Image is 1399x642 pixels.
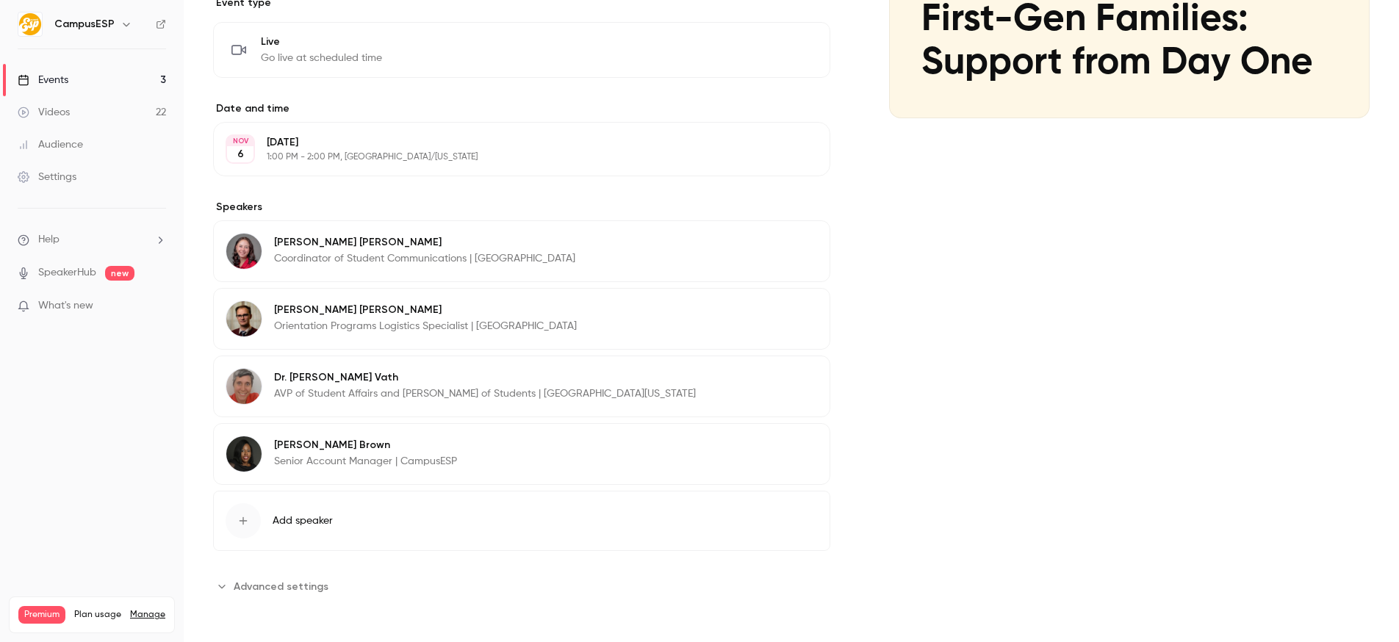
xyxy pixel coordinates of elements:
span: Plan usage [74,609,121,621]
h6: CampusESP [54,17,115,32]
img: Tawanna Brown [226,436,262,472]
a: SpeakerHub [38,265,96,281]
div: Audience [18,137,83,152]
label: Speakers [213,200,830,214]
button: Advanced settings [213,574,337,598]
p: Dr. [PERSON_NAME] Vath [274,370,696,385]
img: Kelsey Nyman [226,234,262,269]
section: Advanced settings [213,574,830,598]
p: 6 [237,147,244,162]
span: Go live at scheduled time [261,51,382,65]
span: Add speaker [273,513,333,528]
p: Orientation Programs Logistics Specialist | [GEOGRAPHIC_DATA] [274,319,577,333]
span: Help [38,232,60,248]
p: [PERSON_NAME] [PERSON_NAME] [274,303,577,317]
div: NOV [227,136,253,146]
div: Kyle Cashin[PERSON_NAME] [PERSON_NAME]Orientation Programs Logistics Specialist | [GEOGRAPHIC_DATA] [213,288,830,350]
div: Kelsey Nyman[PERSON_NAME] [PERSON_NAME]Coordinator of Student Communications | [GEOGRAPHIC_DATA] [213,220,830,282]
div: Tawanna Brown[PERSON_NAME] BrownSenior Account Manager | CampusESP [213,423,830,485]
p: [PERSON_NAME] Brown [274,438,457,452]
div: Dr. Carrie VathDr. [PERSON_NAME] VathAVP of Student Affairs and [PERSON_NAME] of Students | [GEOG... [213,356,830,417]
img: Dr. Carrie Vath [226,369,262,404]
a: Manage [130,609,165,621]
span: Live [261,35,382,49]
span: What's new [38,298,93,314]
button: Add speaker [213,491,830,551]
p: 1:00 PM - 2:00 PM, [GEOGRAPHIC_DATA]/[US_STATE] [267,151,752,163]
img: Kyle Cashin [226,301,262,336]
div: Settings [18,170,76,184]
p: AVP of Student Affairs and [PERSON_NAME] of Students | [GEOGRAPHIC_DATA][US_STATE] [274,386,696,401]
label: Date and time [213,101,830,116]
span: new [105,266,134,281]
p: [DATE] [267,135,752,150]
p: Senior Account Manager | CampusESP [274,454,457,469]
div: Events [18,73,68,87]
p: Coordinator of Student Communications | [GEOGRAPHIC_DATA] [274,251,575,266]
img: CampusESP [18,12,42,36]
li: help-dropdown-opener [18,232,166,248]
span: Premium [18,606,65,624]
div: Videos [18,105,70,120]
span: Advanced settings [234,579,328,594]
p: [PERSON_NAME] [PERSON_NAME] [274,235,575,250]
